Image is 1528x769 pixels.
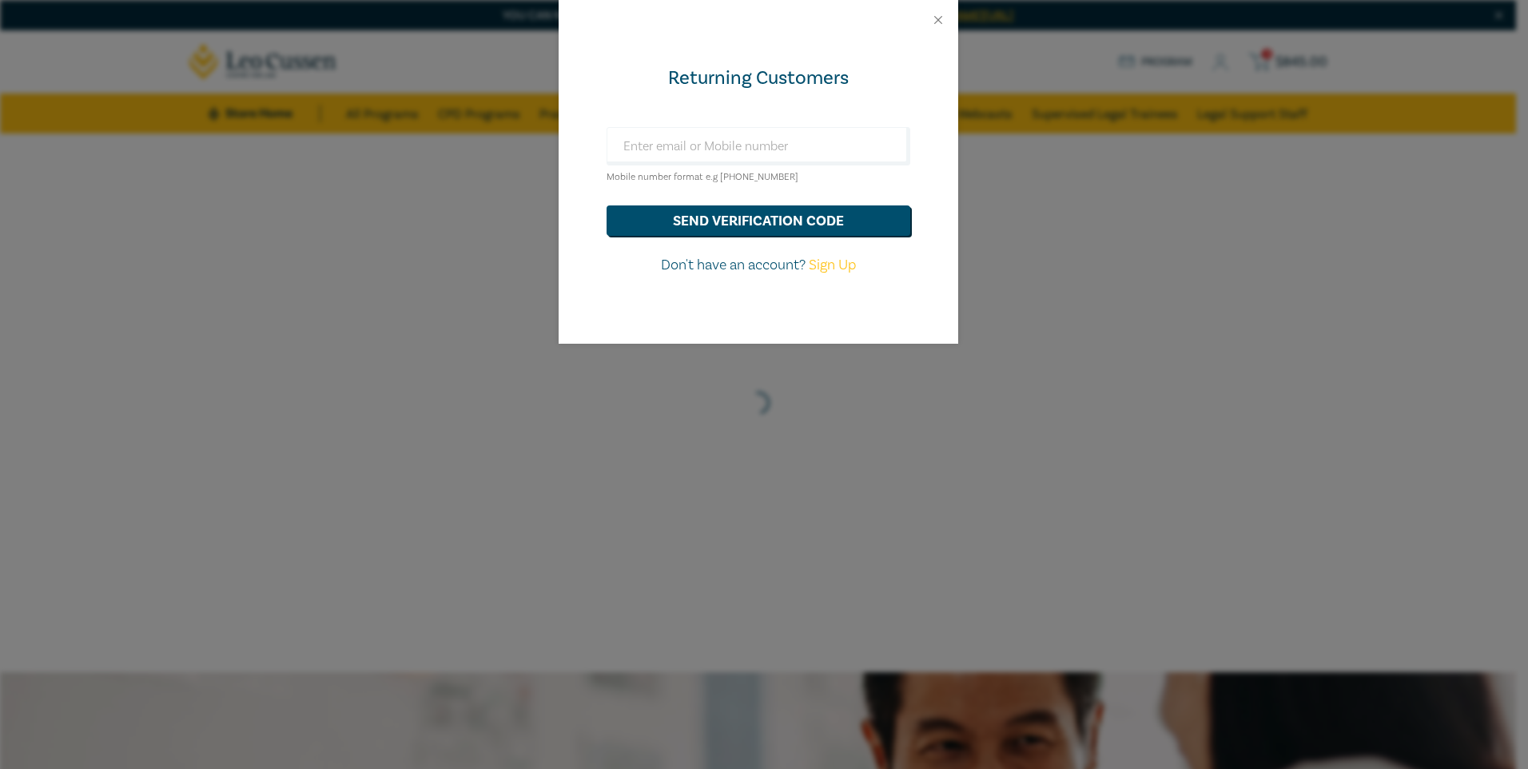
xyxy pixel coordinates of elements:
[607,127,910,165] input: Enter email or Mobile number
[607,171,798,183] small: Mobile number format e.g [PHONE_NUMBER]
[607,255,910,276] p: Don't have an account?
[931,13,945,27] button: Close
[809,256,856,274] a: Sign Up
[607,66,910,91] div: Returning Customers
[607,205,910,236] button: send verification code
